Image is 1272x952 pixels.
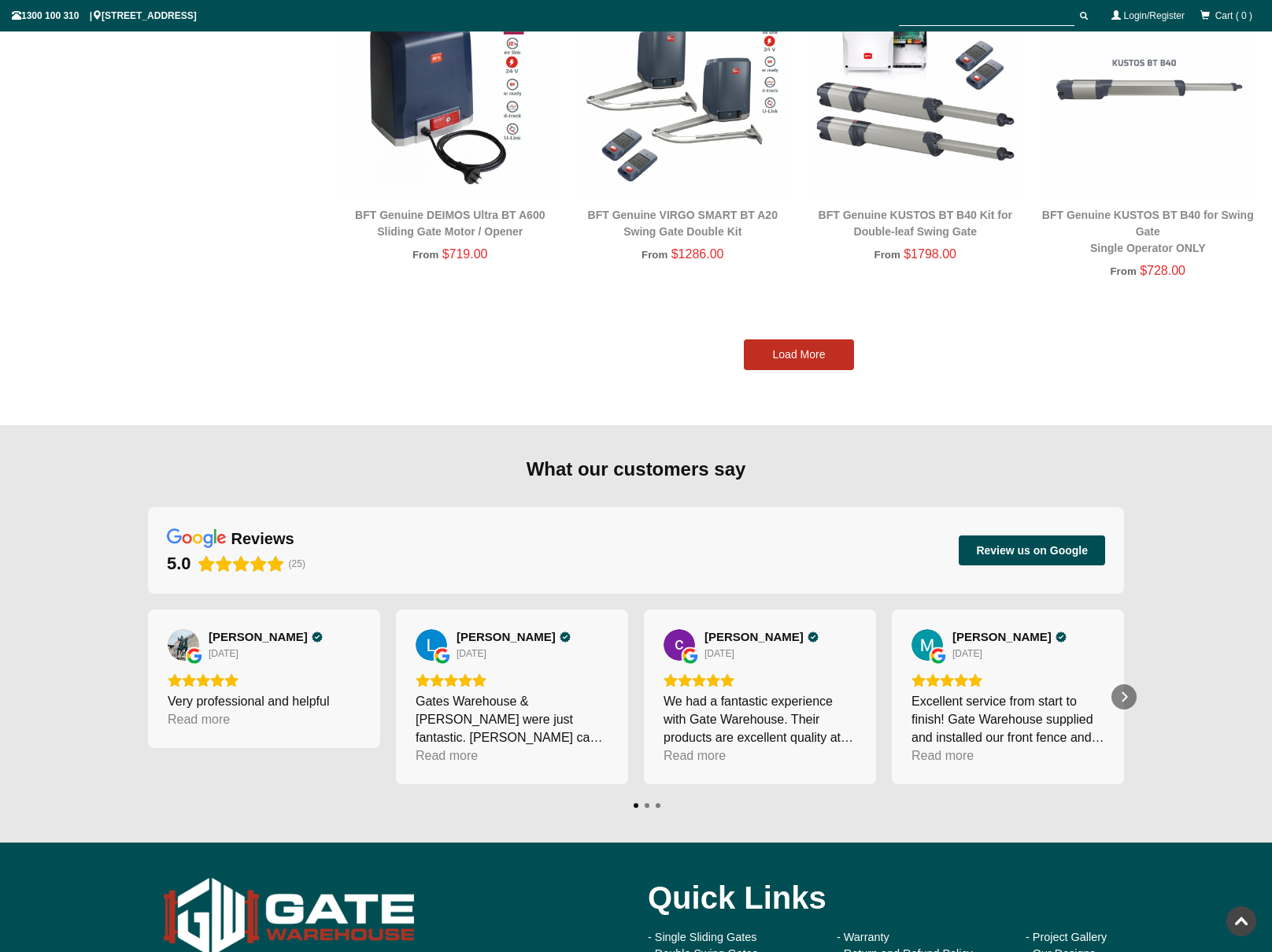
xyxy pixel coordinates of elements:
div: Rating: 5.0 out of 5 [168,673,361,687]
div: Excellent service from start to finish! Gate Warehouse supplied and installed our front fence and... [911,692,1104,746]
a: View on Google [664,629,695,661]
a: Review by Meng Feng [952,630,1067,644]
div: [DATE] [704,647,734,660]
span: $728.00 [1140,264,1185,277]
div: Rating: 5.0 out of 5 [911,673,1104,687]
a: - Single Sliding Gates [648,931,756,943]
div: Very professional and helpful [168,692,361,710]
div: Read more [416,746,478,765]
span: From [412,249,438,261]
div: Read more [911,746,974,765]
span: $1798.00 [904,247,956,261]
img: Louise Veenstra [416,629,447,661]
a: View on Google [911,629,943,661]
a: View on Google [416,629,447,661]
a: - Warranty [837,931,889,943]
div: [DATE] [209,647,238,660]
div: 5.0 [167,553,191,575]
div: Read more [664,746,726,765]
span: $719.00 [442,247,488,261]
a: Review by chen buqi [704,630,819,644]
img: George XING [168,629,199,661]
iframe: LiveChat chat widget [957,531,1272,897]
span: Cart ( 0 ) [1215,10,1252,21]
a: BFT Genuine DEIMOS Ultra BT A600 Sliding Gate Motor / Opener [355,209,545,238]
span: From [874,249,900,261]
div: We had a fantastic experience with Gate Warehouse. Their products are excellent quality at very r... [664,692,856,746]
span: (25) [289,558,305,569]
a: Review by George XING [209,630,323,644]
a: BFT Genuine KUSTOS BT B40 Kit for Double-leaf Swing Gate [819,209,1012,238]
span: 1300 100 310 | [STREET_ADDRESS] [12,10,197,21]
div: reviews [231,528,294,549]
div: What our customers say [148,457,1124,482]
a: BFT Genuine KUSTOS BT B40 for Swing GateSingle Operator ONLY [1042,209,1254,254]
a: View on Google [168,629,199,661]
img: Meng Feng [911,629,943,661]
div: [DATE] [457,647,486,660]
div: Verified Customer [312,632,323,643]
a: - Project Gallery [1026,931,1107,943]
input: SEARCH PRODUCTS [899,6,1074,26]
span: [PERSON_NAME] [209,630,308,644]
div: Rating: 5.0 out of 5 [167,553,284,575]
div: Rating: 5.0 out of 5 [416,673,608,687]
div: Verified Customer [560,632,571,643]
span: [PERSON_NAME] [704,630,804,644]
span: From [642,249,667,261]
a: Review by Louise Veenstra [457,630,571,644]
span: [PERSON_NAME] [952,630,1052,644]
span: $1286.00 [671,247,724,261]
span: [PERSON_NAME] [457,630,556,644]
div: [DATE] [952,647,982,660]
div: Previous [135,684,161,709]
div: Verified Customer [808,632,819,643]
a: Load More [744,339,854,371]
span: From [1111,265,1137,277]
div: Read more [168,710,230,728]
a: BFT Genuine VIRGO SMART BT A20 Swing Gate Double Kit [588,209,778,238]
div: Quick Links [648,866,1191,929]
img: chen buqi [664,629,695,661]
div: Rating: 5.0 out of 5 [664,673,856,687]
div: Gates Warehouse & [PERSON_NAME] were just fantastic. [PERSON_NAME] came to quote the same day tha... [416,692,608,746]
a: Login/Register [1124,10,1185,21]
div: Carousel [148,609,1124,784]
